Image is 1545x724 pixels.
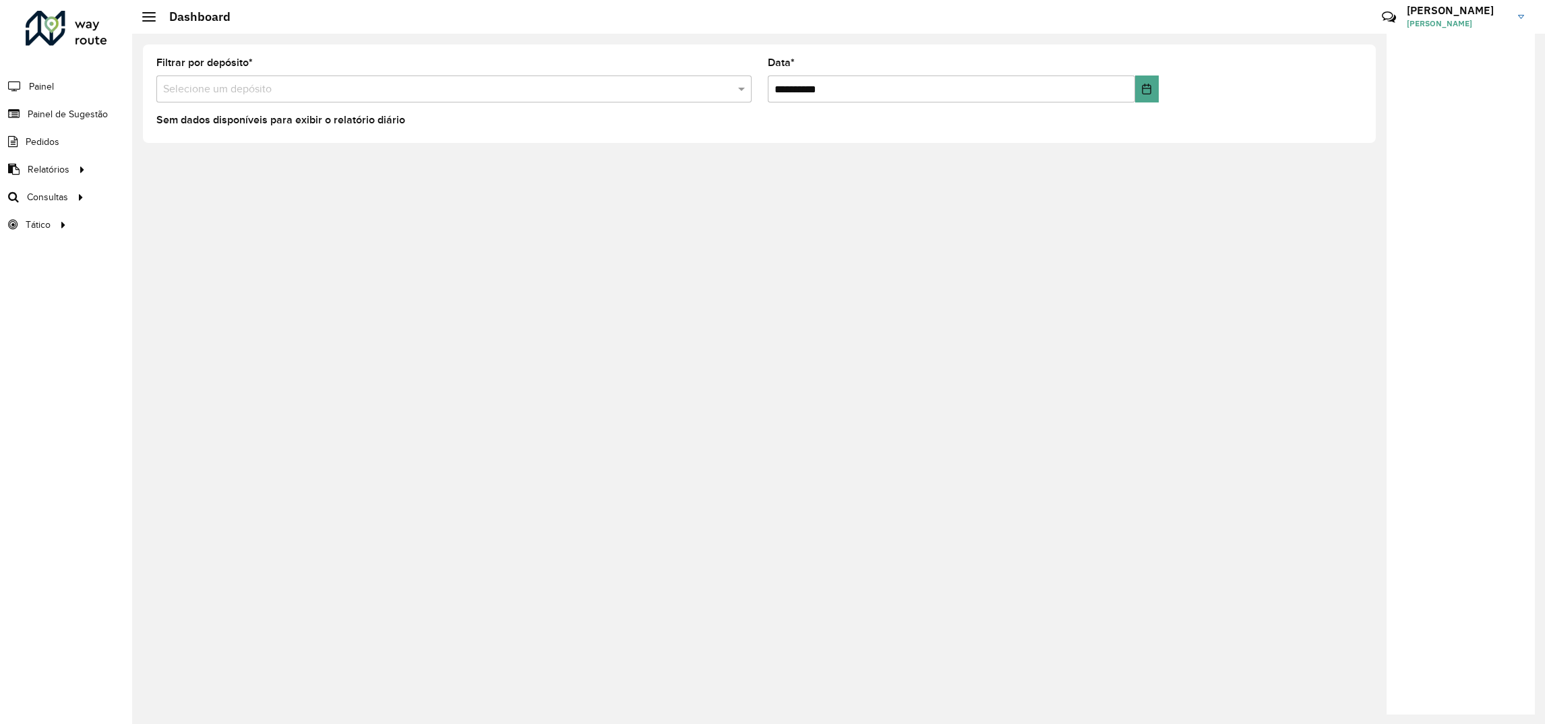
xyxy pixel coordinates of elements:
[29,80,54,94] span: Painel
[1135,76,1159,102] button: Choose Date
[156,9,231,24] h2: Dashboard
[28,107,108,121] span: Painel de Sugestão
[1374,3,1403,32] a: Contato Rápido
[1407,4,1508,17] h3: [PERSON_NAME]
[156,112,405,128] label: Sem dados disponíveis para exibir o relatório diário
[156,55,253,71] label: Filtrar por depósito
[27,190,68,204] span: Consultas
[26,135,59,149] span: Pedidos
[26,218,51,232] span: Tático
[1407,18,1508,30] span: [PERSON_NAME]
[28,162,69,177] span: Relatórios
[768,55,795,71] label: Data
